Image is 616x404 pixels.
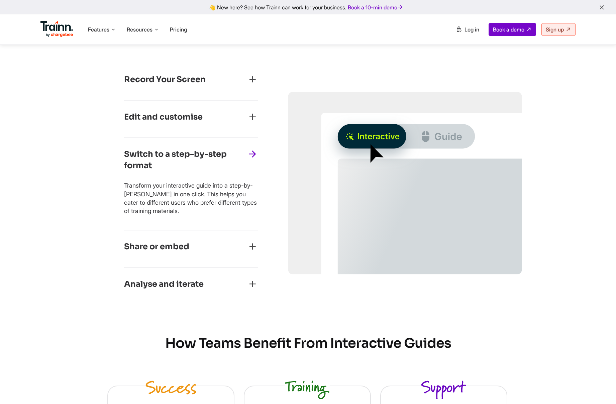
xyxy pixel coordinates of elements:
h2: How Teams Benefit From Interactive Guides [107,335,509,352]
a: Book a demo [489,23,536,36]
span: Features [88,26,109,33]
iframe: Chat Widget [583,372,616,404]
a: Pricing [170,26,187,33]
h3: Analyse and iterate [124,279,204,290]
span: Resources [127,26,152,33]
span: Log in [465,26,479,33]
h3: Edit and customise [124,112,203,123]
h3: Switch to a step-by-step format [124,149,247,171]
a: Log in [452,23,483,36]
a: Sign up [541,23,576,36]
img: Training.63415ea.svg [285,381,330,399]
h3: Record Your Screen [124,74,206,85]
img: Support.4c1cdb8.svg [421,381,466,399]
div: 👋 New here? See how Trainn can work for your business. [4,4,612,10]
p: Transform your interactive guide into a step-by-[PERSON_NAME] in one click. This helps you cater ... [124,181,258,215]
span: Sign up [546,26,564,33]
img: Trainn Logo [40,21,73,37]
a: Book a 10-min demo [346,3,405,12]
img: Success.a6adcc1.svg [145,381,196,395]
span: Book a demo [493,26,524,33]
img: guide-switch.svg [288,92,522,274]
h3: Share or embed [124,241,189,253]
